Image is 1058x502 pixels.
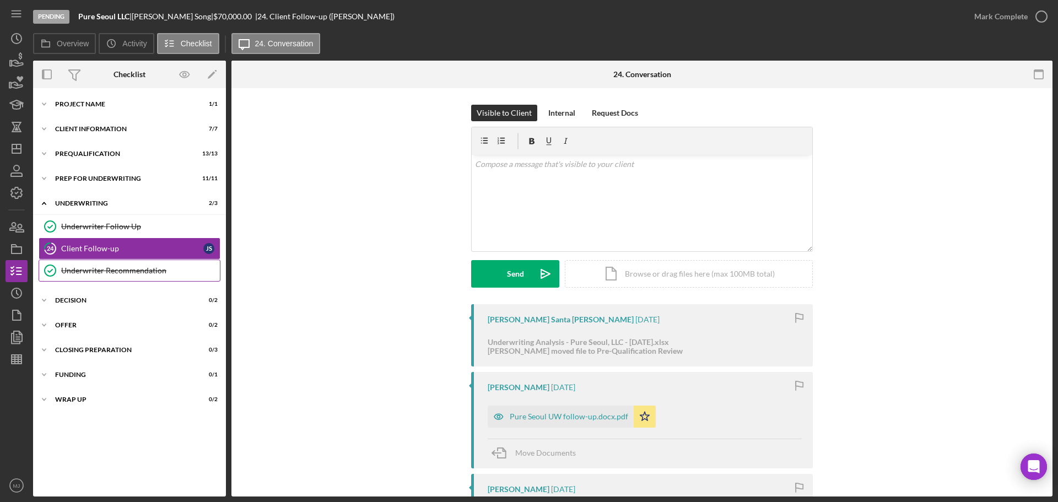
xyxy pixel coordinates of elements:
[198,297,218,304] div: 0 / 2
[198,200,218,207] div: 2 / 3
[33,33,96,54] button: Overview
[122,39,147,48] label: Activity
[39,237,220,260] a: 24Client Follow-upJS
[231,33,321,54] button: 24. Conversation
[55,396,190,403] div: Wrap Up
[57,39,89,48] label: Overview
[488,315,634,324] div: [PERSON_NAME] Santa [PERSON_NAME]
[507,260,524,288] div: Send
[613,70,671,79] div: 24. Conversation
[974,6,1028,28] div: Mark Complete
[55,200,190,207] div: Underwriting
[255,12,395,21] div: | 24. Client Follow-up ([PERSON_NAME])
[55,101,190,107] div: Project Name
[61,244,203,253] div: Client Follow-up
[55,347,190,353] div: Closing Preparation
[551,485,575,494] time: 2025-07-02 19:51
[471,105,537,121] button: Visible to Client
[6,474,28,496] button: MJ
[55,175,190,182] div: Prep for Underwriting
[55,297,190,304] div: Decision
[61,222,220,231] div: Underwriter Follow Up
[157,33,219,54] button: Checklist
[61,266,220,275] div: Underwriter Recommendation
[592,105,638,121] div: Request Docs
[55,322,190,328] div: Offer
[78,12,129,21] b: Pure Seoul LLC
[488,439,587,467] button: Move Documents
[33,10,69,24] div: Pending
[471,260,559,288] button: Send
[55,150,190,157] div: Prequalification
[198,396,218,403] div: 0 / 2
[114,70,145,79] div: Checklist
[198,101,218,107] div: 1 / 1
[198,175,218,182] div: 11 / 11
[47,245,54,252] tspan: 24
[1021,454,1047,480] div: Open Intercom Messenger
[55,126,190,132] div: Client Information
[963,6,1052,28] button: Mark Complete
[203,243,214,254] div: J S
[198,371,218,378] div: 0 / 1
[39,260,220,282] a: Underwriter Recommendation
[132,12,213,21] div: [PERSON_NAME] Song |
[13,483,20,489] text: MJ
[99,33,154,54] button: Activity
[198,126,218,132] div: 7 / 7
[213,12,255,21] div: $70,000.00
[488,347,683,355] div: [PERSON_NAME] moved file to Pre-Qualification Review
[255,39,314,48] label: 24. Conversation
[586,105,644,121] button: Request Docs
[488,406,656,428] button: Pure Seoul UW follow-up.docx.pdf
[543,105,581,121] button: Internal
[635,315,660,324] time: 2025-07-08 14:53
[198,322,218,328] div: 0 / 2
[39,215,220,237] a: Underwriter Follow Up
[78,12,132,21] div: |
[55,371,190,378] div: Funding
[488,383,549,392] div: [PERSON_NAME]
[181,39,212,48] label: Checklist
[488,485,549,494] div: [PERSON_NAME]
[488,338,683,347] div: Underwriting Analysis - Pure Seoul, LLC - [DATE].xlsx
[551,383,575,392] time: 2025-07-02 19:58
[198,347,218,353] div: 0 / 3
[510,412,628,421] div: Pure Seoul UW follow-up.docx.pdf
[515,448,576,457] span: Move Documents
[477,105,532,121] div: Visible to Client
[548,105,575,121] div: Internal
[198,150,218,157] div: 13 / 13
